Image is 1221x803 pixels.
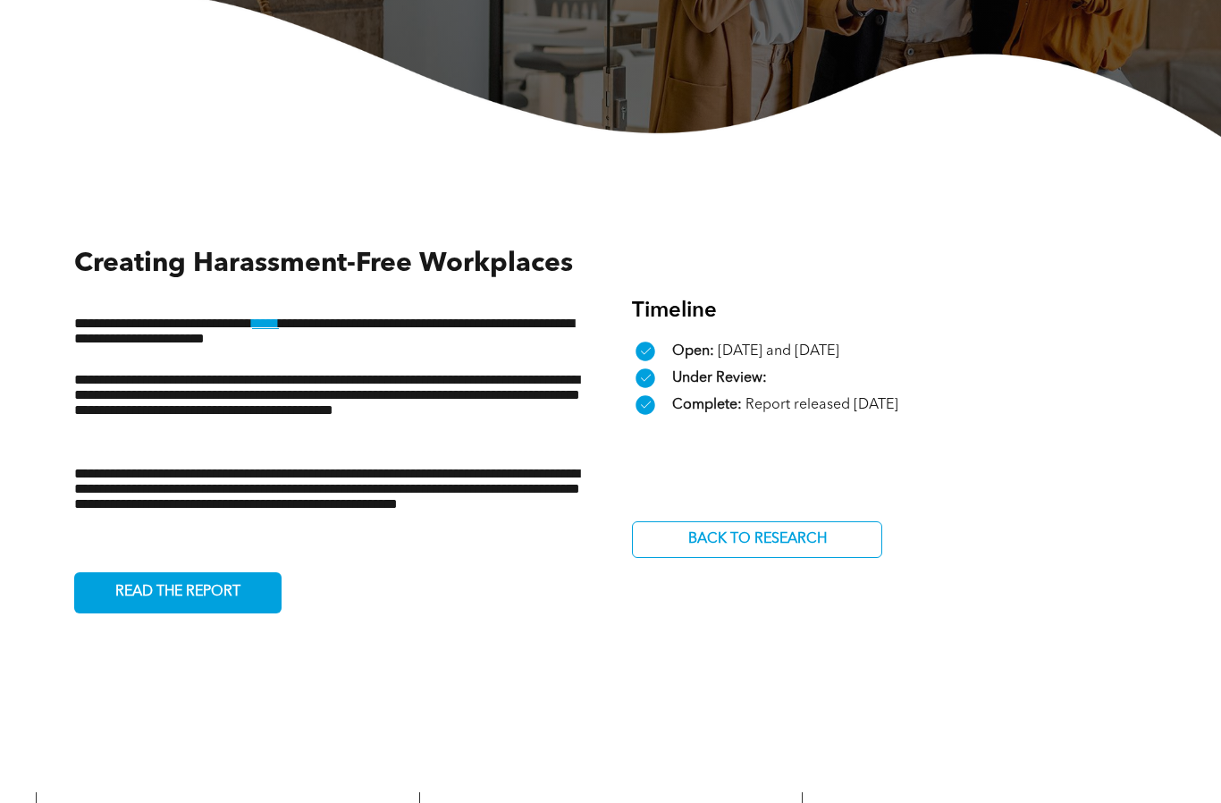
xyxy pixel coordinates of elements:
span: Timeline [632,300,717,322]
a: BACK TO RESEARCH [632,521,882,558]
span: Report released [DATE] [745,398,898,412]
span: Under Review: [672,371,767,385]
span: Open: [672,344,714,359]
span: Creating Harassment-Free Workplaces [74,250,573,277]
span: READ THE REPORT [109,575,247,610]
span: BACK TO RESEARCH [682,522,833,557]
span: [DATE] and [DATE] [718,344,839,359]
span: Complete: [672,398,742,412]
a: READ THE REPORT [74,572,282,613]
